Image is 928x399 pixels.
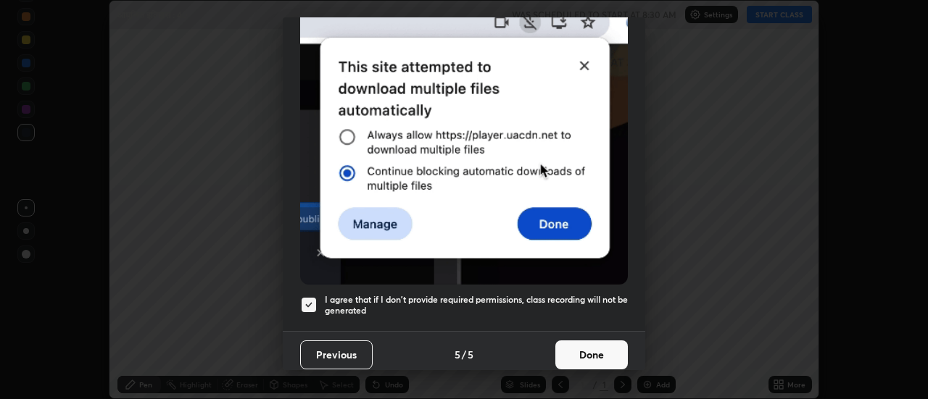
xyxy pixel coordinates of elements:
h4: 5 [455,347,460,362]
h4: / [462,347,466,362]
button: Done [555,340,628,369]
h4: 5 [468,347,473,362]
h5: I agree that if I don't provide required permissions, class recording will not be generated [325,294,628,316]
button: Previous [300,340,373,369]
